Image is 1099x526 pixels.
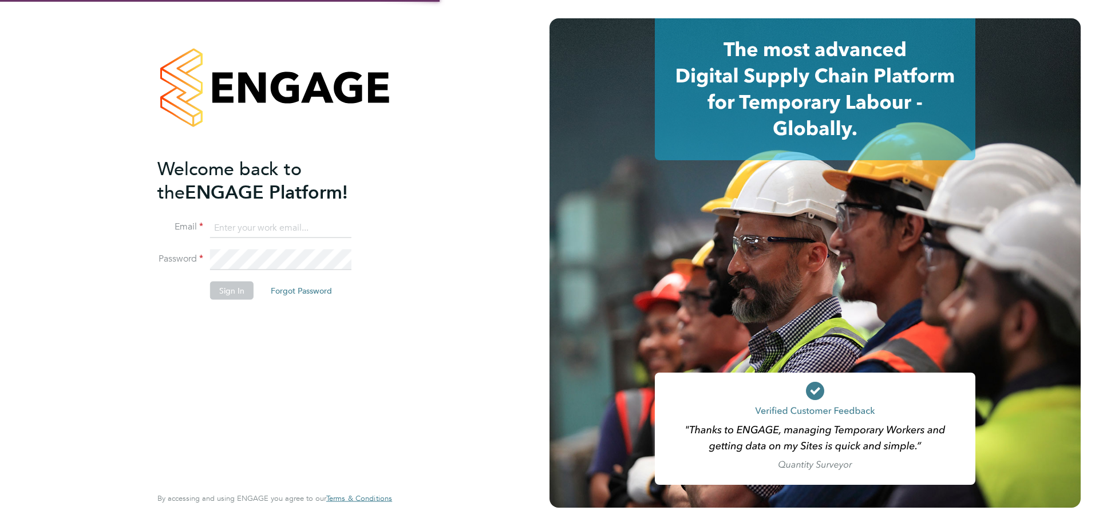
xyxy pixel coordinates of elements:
span: By accessing and using ENGAGE you agree to our [157,493,392,503]
label: Password [157,253,203,265]
label: Email [157,221,203,233]
h2: ENGAGE Platform! [157,157,381,204]
span: Welcome back to the [157,157,302,203]
span: Terms & Conditions [326,493,392,503]
button: Forgot Password [262,282,341,300]
input: Enter your work email... [210,217,351,238]
a: Terms & Conditions [326,494,392,503]
button: Sign In [210,282,254,300]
